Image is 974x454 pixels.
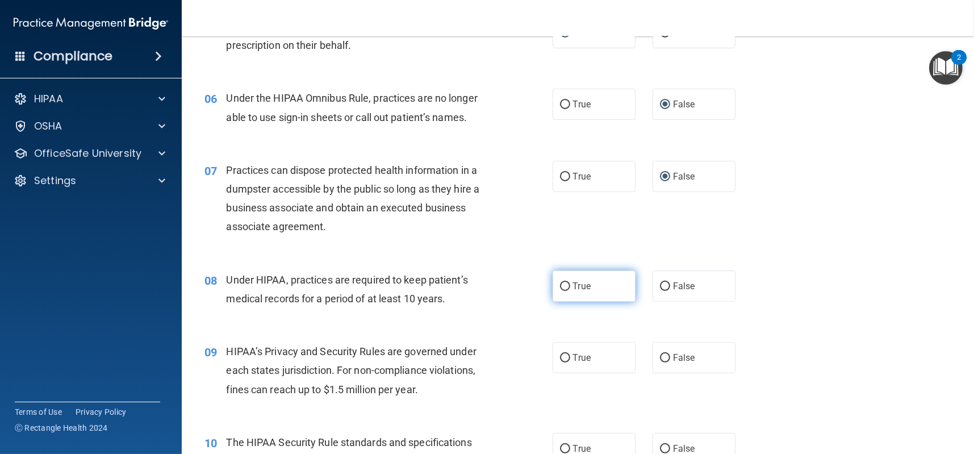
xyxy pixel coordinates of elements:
[673,99,695,110] span: False
[15,422,108,434] span: Ⓒ Rectangle Health 2024
[227,274,468,305] span: Under HIPAA, practices are required to keep patient’s medical records for a period of at least 10...
[673,443,695,454] span: False
[204,436,217,450] span: 10
[573,443,591,454] span: True
[560,173,570,181] input: True
[204,345,217,359] span: 09
[227,164,480,233] span: Practices can dispose protected health information in a dumpster accessible by the public so long...
[227,92,478,123] span: Under the HIPAA Omnibus Rule, practices are no longer able to use sign-in sheets or call out pati...
[660,354,670,363] input: False
[34,92,63,106] p: HIPAA
[34,119,62,133] p: OSHA
[204,164,217,178] span: 07
[227,345,476,395] span: HIPAA’s Privacy and Security Rules are governed under each states jurisdiction. For non-complianc...
[34,147,141,160] p: OfficeSafe University
[573,171,591,182] span: True
[76,406,127,418] a: Privacy Policy
[560,282,570,291] input: True
[14,174,165,188] a: Settings
[660,173,670,181] input: False
[660,282,670,291] input: False
[673,171,695,182] span: False
[34,48,112,64] h4: Compliance
[573,352,591,363] span: True
[34,174,76,188] p: Settings
[14,147,165,160] a: OfficeSafe University
[673,27,695,38] span: False
[957,57,961,72] div: 2
[15,406,62,418] a: Terms of Use
[14,12,168,35] img: PMB logo
[560,445,570,453] input: True
[573,281,591,291] span: True
[14,92,165,106] a: HIPAA
[14,119,165,133] a: OSHA
[573,99,591,110] span: True
[673,352,695,363] span: False
[204,274,217,288] span: 08
[573,27,591,38] span: True
[560,101,570,109] input: True
[660,445,670,453] input: False
[929,51,963,85] button: Open Resource Center, 2 new notifications
[560,354,570,363] input: True
[673,281,695,291] span: False
[660,101,670,109] input: False
[917,376,960,419] iframe: Drift Widget Chat Controller
[204,92,217,106] span: 06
